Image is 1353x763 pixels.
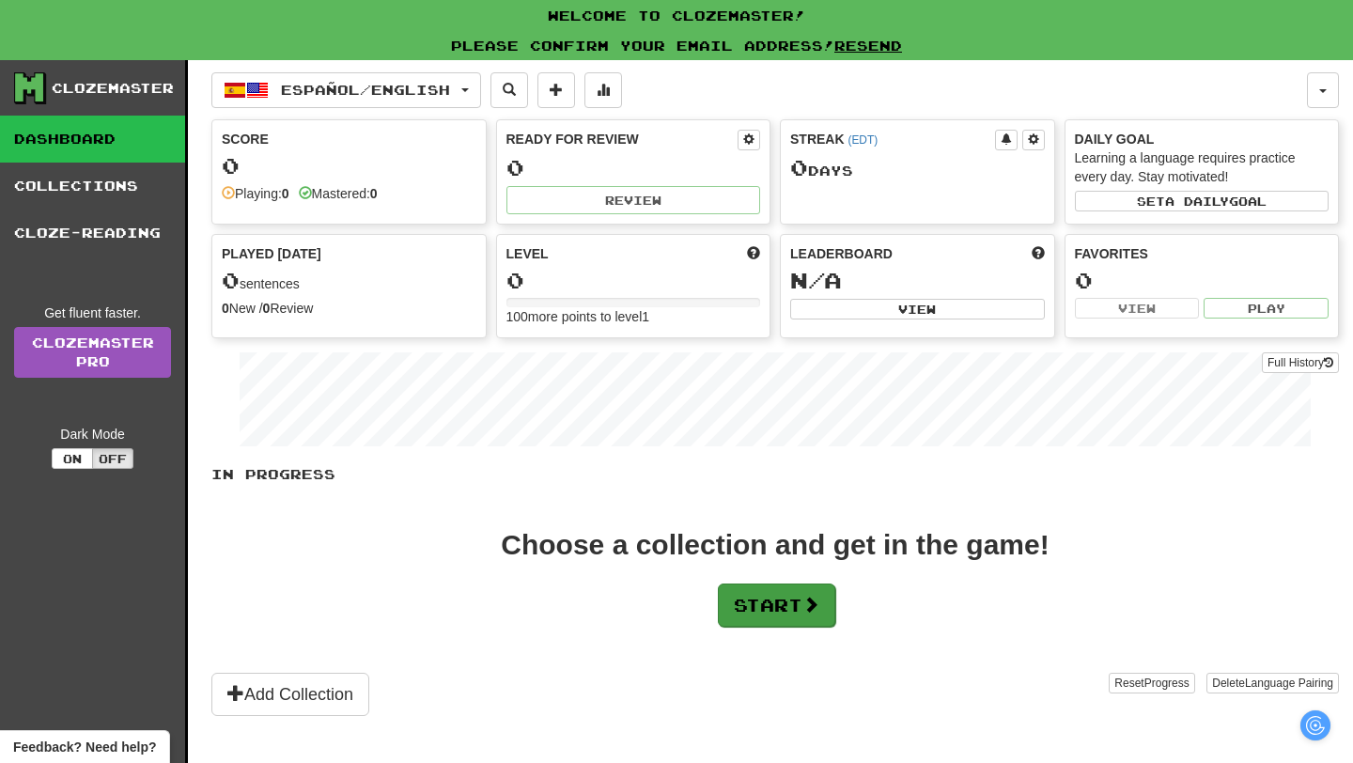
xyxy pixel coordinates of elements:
div: Ready for Review [506,130,739,148]
button: Play [1204,298,1329,319]
span: Open feedback widget [13,738,156,756]
button: Full History [1262,352,1339,373]
a: Resend [834,38,902,54]
div: Playing: [222,184,289,203]
span: This week in points, UTC [1032,244,1045,263]
button: View [1075,298,1200,319]
div: 0 [222,154,476,178]
div: 0 [1075,269,1330,292]
div: 0 [506,269,761,292]
span: Language Pairing [1245,677,1333,690]
button: Review [506,186,761,214]
div: Streak [790,130,995,148]
button: On [52,448,93,469]
span: Level [506,244,549,263]
button: View [790,299,1045,319]
div: sentences [222,269,476,293]
div: Mastered: [299,184,378,203]
span: 0 [222,267,240,293]
button: Add sentence to collection [537,72,575,108]
button: Español/English [211,72,481,108]
div: Get fluent faster. [14,304,171,322]
button: Seta dailygoal [1075,191,1330,211]
strong: 0 [263,301,271,316]
a: (EDT) [848,133,878,147]
div: Clozemaster [52,79,174,98]
span: a daily [1165,195,1229,208]
span: 0 [790,154,808,180]
span: Progress [1144,677,1190,690]
strong: 0 [370,186,378,201]
button: DeleteLanguage Pairing [1206,673,1339,693]
div: Day s [790,156,1045,180]
div: 0 [506,156,761,179]
p: In Progress [211,465,1339,484]
button: More stats [584,72,622,108]
div: 100 more points to level 1 [506,307,761,326]
span: Español / English [281,82,450,98]
span: N/A [790,267,842,293]
div: Favorites [1075,244,1330,263]
button: Start [718,584,835,627]
button: Add Collection [211,673,369,716]
div: Daily Goal [1075,130,1330,148]
div: Choose a collection and get in the game! [501,531,1049,559]
button: Off [92,448,133,469]
div: Dark Mode [14,425,171,444]
div: Learning a language requires practice every day. Stay motivated! [1075,148,1330,186]
button: Search sentences [490,72,528,108]
div: Score [222,130,476,148]
button: ResetProgress [1109,673,1194,693]
a: ClozemasterPro [14,327,171,378]
strong: 0 [222,301,229,316]
span: Score more points to level up [747,244,760,263]
div: New / Review [222,299,476,318]
span: Played [DATE] [222,244,321,263]
span: Leaderboard [790,244,893,263]
strong: 0 [282,186,289,201]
